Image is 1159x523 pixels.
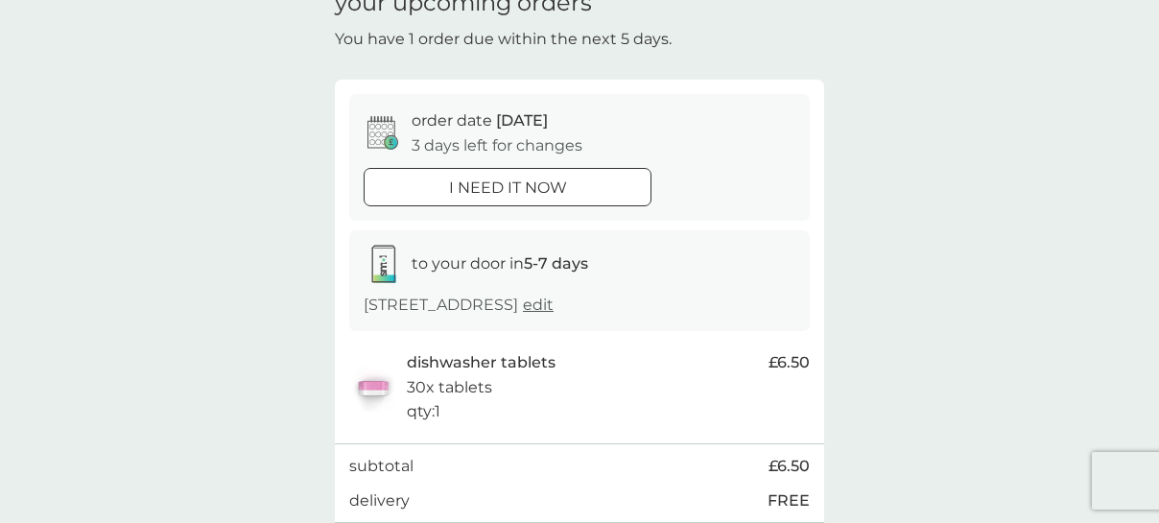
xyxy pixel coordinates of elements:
strong: 5-7 days [524,254,588,273]
p: dishwasher tablets [407,350,556,375]
span: £6.50 [769,454,810,479]
p: i need it now [449,176,567,201]
p: You have 1 order due within the next 5 days. [335,27,672,52]
span: £6.50 [769,350,810,375]
p: qty : 1 [407,399,440,424]
button: i need it now [364,168,651,206]
p: delivery [349,488,410,513]
p: FREE [768,488,810,513]
p: order date [412,108,548,133]
span: to your door in [412,254,588,273]
p: [STREET_ADDRESS] [364,293,554,318]
p: 30x tablets [407,375,492,400]
span: [DATE] [496,111,548,130]
a: edit [523,296,554,314]
p: 3 days left for changes [412,133,582,158]
p: subtotal [349,454,414,479]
